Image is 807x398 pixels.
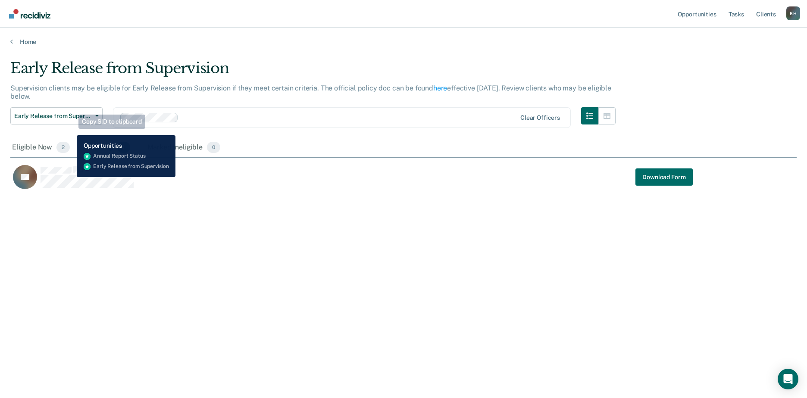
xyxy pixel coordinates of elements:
span: 2 [56,142,70,153]
span: Early Release from Supervision [14,112,92,120]
div: Early Release from Supervision [10,59,616,84]
p: Supervision clients may be eligible for Early Release from Supervision if they meet certain crite... [10,84,611,100]
a: here [433,84,447,92]
a: Home [10,38,797,46]
div: Eligible Now2 [10,138,72,157]
div: CaseloadOpportunityCell-04472009 [10,165,703,199]
button: Early Release from Supervision [10,107,103,124]
div: B H [786,6,800,20]
img: Recidiviz [9,9,50,19]
div: Clear officers [520,114,560,121]
span: 1 [117,142,130,153]
a: Navigate to form link [635,168,692,186]
span: 0 [207,142,220,153]
div: Pending1 [85,138,131,157]
button: Profile dropdown button [786,6,800,20]
div: Marked Ineligible0 [146,138,222,157]
div: Open Intercom Messenger [778,369,798,389]
button: Download Form [635,168,692,186]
